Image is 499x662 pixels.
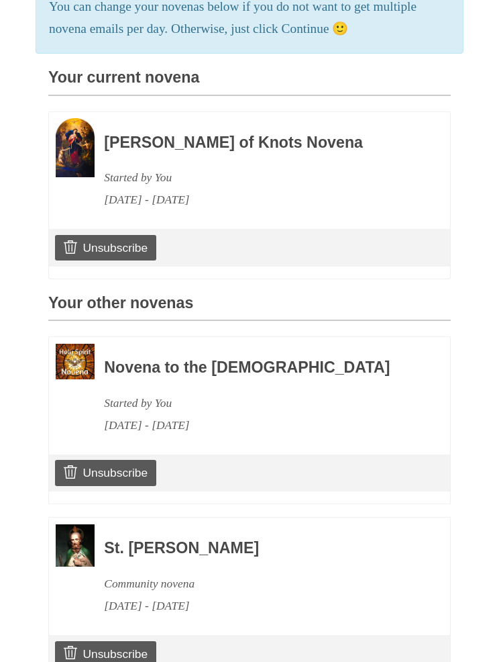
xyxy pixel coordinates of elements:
div: Started by You [104,167,414,189]
a: Unsubscribe [55,460,156,485]
a: Unsubscribe [55,235,156,261]
div: [DATE] - [DATE] [104,414,414,436]
h3: Novena to the [DEMOGRAPHIC_DATA] [104,359,414,377]
img: Novena image [56,524,95,567]
h3: Your other novenas [48,295,451,321]
div: Started by You [104,392,414,414]
div: [DATE] - [DATE] [104,595,414,617]
img: Novena image [56,344,95,380]
h3: Your current novena [48,69,451,95]
h3: St. [PERSON_NAME] [104,540,414,557]
h3: [PERSON_NAME] of Knots Novena [104,134,414,152]
img: Novena image [56,118,95,177]
div: Community novena [104,573,414,595]
div: [DATE] - [DATE] [104,189,414,211]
